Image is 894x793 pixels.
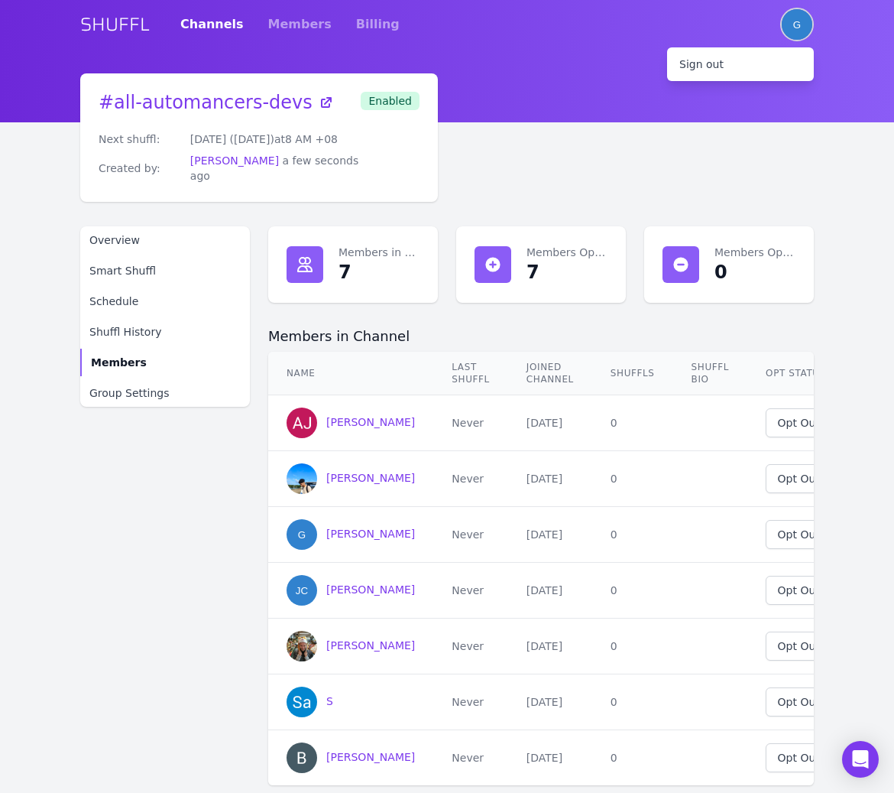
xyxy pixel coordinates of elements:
button: User menu [780,8,814,41]
button: Opt Out [766,520,831,549]
div: Never [452,750,490,765]
button: Opt Out [766,743,831,772]
div: Open Intercom Messenger [842,741,879,778]
span: Members [91,355,147,370]
a: Members [268,3,332,46]
div: Never [452,527,490,542]
td: 0 [592,563,673,619]
td: [DATE] [508,674,592,730]
span: Shuffl History [89,324,161,340]
a: Shuffl History [80,318,250,346]
span: [PERSON_NAME] [326,583,415,596]
a: AJ Vega[PERSON_NAME] [287,416,415,428]
img: S [287,687,317,717]
div: Opt Out [778,415,820,431]
td: [DATE] [508,730,592,786]
div: 7 [338,260,351,284]
td: 0 [592,730,673,786]
span: [PERSON_NAME] [326,472,415,484]
a: Cris Laurence Lorejas[PERSON_NAME] [287,472,415,484]
th: Joined Channel [508,352,592,395]
th: Opt Status [747,352,850,395]
span: Schedule [89,294,138,309]
div: Never [452,471,490,486]
div: Opt Out [778,694,820,710]
dt: Members in Channel [338,245,419,260]
a: #all-automancers-devs [99,92,334,113]
a: Billing [356,3,400,46]
span: G [793,19,801,31]
a: Channels [180,3,244,46]
td: 0 [592,507,673,563]
a: Thian Lian Ben[PERSON_NAME] [287,751,415,763]
span: Enabled [361,92,419,110]
div: Opt Out [778,527,820,542]
div: Never [452,583,490,598]
td: [DATE] [508,507,592,563]
div: Opt Out [778,583,820,598]
span: G [298,529,306,541]
div: Graham [782,9,812,40]
a: Robert Kolsek[PERSON_NAME] [287,639,415,652]
button: Opt Out [766,408,831,437]
dt: Members Opted In [526,245,607,260]
td: [DATE] [508,451,592,507]
span: Smart Shuffl [89,263,156,278]
dt: Created by: [99,161,178,176]
dt: Next shuffl: [99,132,178,147]
img: Thian Lian Ben [287,743,317,773]
span: S [326,695,333,707]
a: [PERSON_NAME] [190,154,279,167]
img: Cris Laurence Lorejas [287,463,317,494]
div: Opt Out [778,471,820,486]
th: Last Shuffl [433,352,508,395]
div: Graham [287,519,317,550]
button: Opt Out [766,687,831,717]
a: S S [287,695,333,707]
span: Group Settings [89,385,170,401]
div: Never [452,694,490,710]
img: Robert Kolsek [287,631,317,661]
div: 7 [526,260,539,284]
div: 0 [714,260,727,284]
td: 0 [592,451,673,507]
div: Opt Out [778,639,820,654]
td: 0 [592,674,673,730]
span: # all-automancers-devs [99,92,313,113]
a: G[PERSON_NAME] [287,528,415,540]
a: Smart Shuffl [80,257,250,284]
span: [DATE] ([DATE]) at 8 AM +08 [190,133,338,145]
div: Never [452,639,490,654]
td: 0 [592,395,673,451]
th: Name [268,352,433,395]
td: [DATE] [508,563,592,619]
h2: Members in Channel [268,327,814,346]
dt: Members Opted Out [714,245,795,260]
a: SHUFFL [80,12,150,37]
a: Members [80,349,250,376]
span: [PERSON_NAME] [326,416,415,428]
a: Schedule [80,288,250,315]
td: [DATE] [508,395,592,451]
div: Opt Out [778,750,820,765]
th: Shuffl Bio [673,352,748,395]
nav: Sidebar [80,226,250,407]
td: 0 [592,619,673,674]
a: Group Settings [80,379,250,407]
button: Opt Out [766,632,831,661]
th: Shuffls [592,352,673,395]
td: [DATE] [508,619,592,674]
button: Opt Out [766,464,831,493]
button: Opt Out [766,576,831,605]
span: JC [296,585,308,596]
span: Overview [89,232,140,248]
img: AJ Vega [287,408,317,438]
span: [PERSON_NAME] [326,528,415,540]
a: Overview [80,226,250,254]
span: [PERSON_NAME] [326,639,415,652]
div: Jayson Custodio [287,575,317,606]
div: Sign out [667,50,814,78]
a: JC[PERSON_NAME] [287,583,415,596]
div: Never [452,415,490,431]
span: [PERSON_NAME] [326,751,415,763]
